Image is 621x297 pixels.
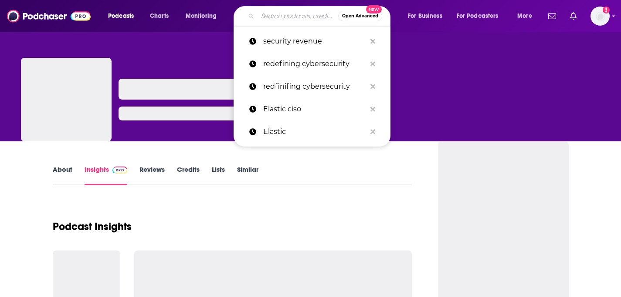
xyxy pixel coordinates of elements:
[85,165,128,185] a: InsightsPodchaser Pro
[212,165,225,185] a: Lists
[234,98,390,120] a: Elastic ciso
[53,165,72,185] a: About
[603,7,610,13] svg: Add a profile image
[590,7,610,26] img: User Profile
[234,75,390,98] a: redfinifing cybersecurity
[237,165,258,185] a: Similar
[102,9,145,23] button: open menu
[366,5,382,13] span: New
[545,9,560,23] a: Show notifications dropdown
[144,9,174,23] a: Charts
[234,120,390,143] a: Elastic
[517,10,532,22] span: More
[263,120,366,143] p: Elastic
[402,9,453,23] button: open menu
[590,7,610,26] button: Show profile menu
[180,9,228,23] button: open menu
[258,9,338,23] input: Search podcasts, credits, & more...
[112,167,128,174] img: Podchaser Pro
[7,8,91,24] img: Podchaser - Follow, Share and Rate Podcasts
[263,30,366,53] p: security revenue
[108,10,134,22] span: Podcasts
[342,14,378,18] span: Open Advanced
[150,10,169,22] span: Charts
[234,30,390,53] a: security revenue
[590,7,610,26] span: Logged in as biancagorospe
[234,53,390,75] a: redefining cybersecurity
[263,53,366,75] p: redefining cybersecurity
[139,165,165,185] a: Reviews
[186,10,217,22] span: Monitoring
[511,9,543,23] button: open menu
[408,10,442,22] span: For Business
[263,98,366,120] p: Elastic ciso
[242,6,399,26] div: Search podcasts, credits, & more...
[177,165,200,185] a: Credits
[263,75,366,98] p: redfinifing cybersecurity
[457,10,499,22] span: For Podcasters
[53,220,132,233] h1: Podcast Insights
[338,11,382,21] button: Open AdvancedNew
[451,9,511,23] button: open menu
[567,9,580,23] a: Show notifications dropdown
